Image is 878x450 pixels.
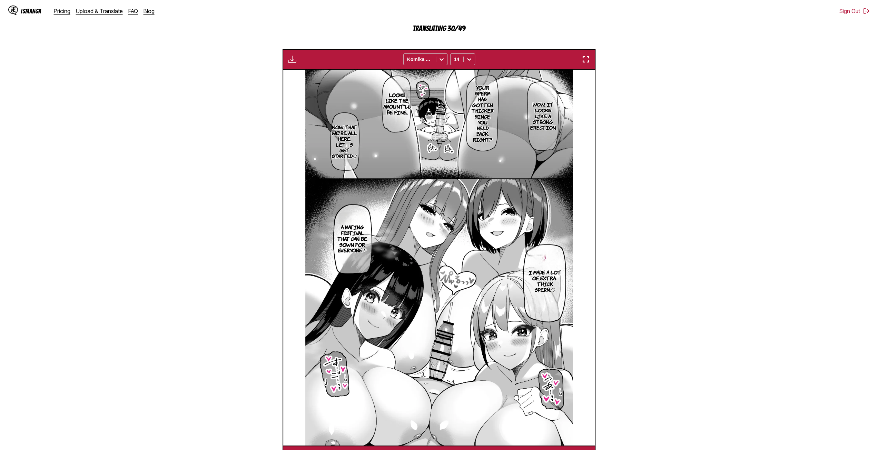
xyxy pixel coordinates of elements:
img: Sign out [863,8,870,14]
p: Translating 30/49 [370,24,508,32]
a: FAQ [128,8,138,14]
a: Blog [144,8,155,14]
a: Pricing [54,8,70,14]
p: Now that we're all here, let」s get started♡ [331,123,358,160]
a: IsManga LogoIsManga [8,6,54,17]
button: Sign Out [839,8,870,14]
p: Your sperm has gotten thicker since you held back, right? [470,83,495,144]
img: Enter fullscreen [582,55,590,63]
a: Upload & Translate [76,8,123,14]
p: Looks like the amount'll be fine... [382,91,413,117]
div: IsManga [21,8,41,14]
p: I made a lot of extra-thick sperm...♡ [527,268,563,294]
img: Download translated images [288,55,296,63]
img: IsManga Logo [8,6,18,15]
p: Wow... It looks like a strong erection. [529,100,558,132]
img: Manga Panel [305,70,573,446]
p: A mating festival that can be sown for everyone♡ [335,223,369,254]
